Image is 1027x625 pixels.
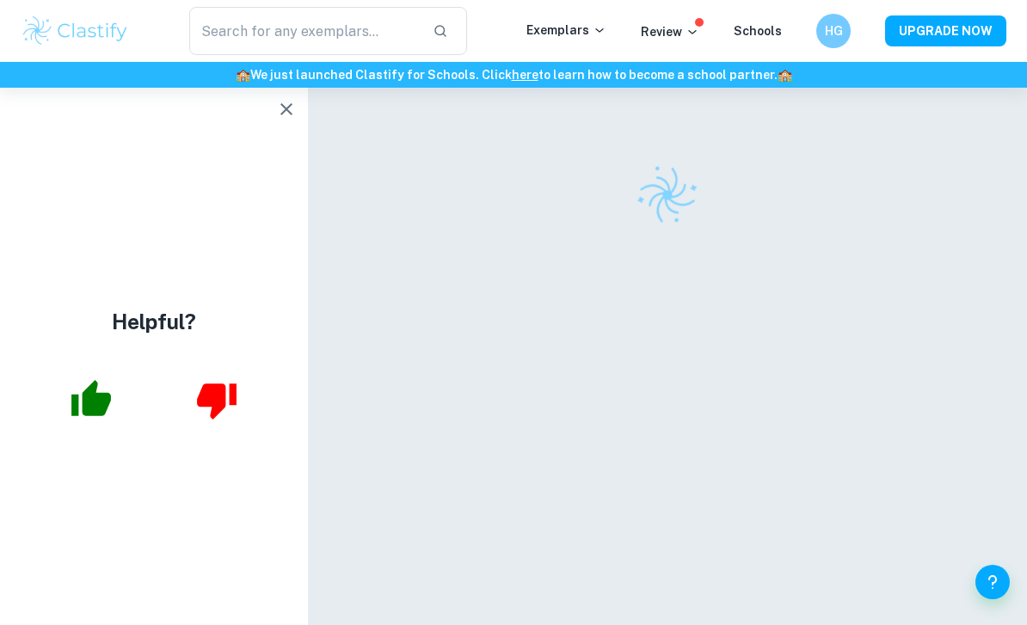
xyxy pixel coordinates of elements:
[816,14,851,48] button: HG
[512,68,538,82] a: here
[641,22,699,41] p: Review
[21,14,130,48] img: Clastify logo
[885,15,1006,46] button: UPGRADE NOW
[189,7,419,55] input: Search for any exemplars...
[3,65,1024,84] h6: We just launched Clastify for Schools. Click to learn how to become a school partner.
[112,306,196,337] h4: Helpful?
[627,155,709,236] img: Clastify logo
[778,68,792,82] span: 🏫
[975,565,1010,599] button: Help and Feedback
[236,68,250,82] span: 🏫
[734,24,782,38] a: Schools
[824,21,844,40] h6: HG
[526,21,606,40] p: Exemplars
